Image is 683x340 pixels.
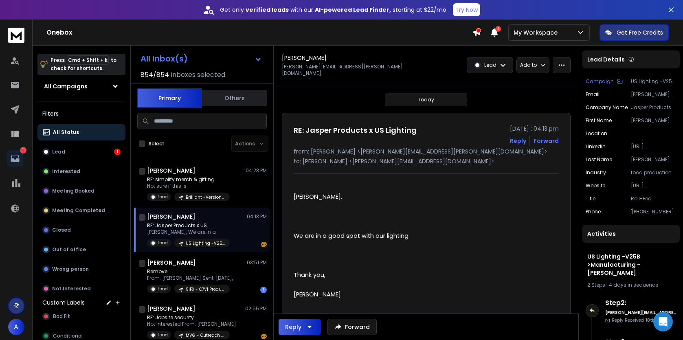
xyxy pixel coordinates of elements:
[8,319,24,335] button: A
[147,305,195,313] h1: [PERSON_NAME]
[147,321,236,327] p: Not interested From: [PERSON_NAME]
[246,6,289,14] strong: verified leads
[631,195,676,202] p: Roll-Fed Maintenance Manager
[514,29,561,37] p: My Workspace
[631,143,676,150] p: [URL][DOMAIN_NAME][PERSON_NAME]
[586,117,612,124] p: First Name
[315,6,391,14] strong: AI-powered Lead Finder,
[282,64,424,77] p: [PERSON_NAME][EMAIL_ADDRESS][PERSON_NAME][DOMAIN_NAME]
[8,28,24,43] img: logo
[453,3,480,16] button: Try Now
[631,208,676,215] p: '[PHONE_NUMBER]
[631,117,676,124] p: [PERSON_NAME]
[495,26,501,32] span: 1
[279,319,321,335] button: Reply
[418,97,434,103] p: Today
[37,241,125,258] button: Out of office
[147,229,230,235] p: [PERSON_NAME], We are in a
[147,268,233,275] p: Remove
[260,287,267,293] div: 1
[605,298,676,308] h6: Step 2 :
[247,213,267,220] p: 04:13 PM
[282,54,327,62] h1: [PERSON_NAME]
[37,261,125,277] button: Wrong person
[147,213,195,221] h1: [PERSON_NAME]
[171,70,225,80] h3: Inboxes selected
[37,124,125,140] button: All Status
[114,149,121,155] div: 1
[586,156,612,163] p: Last Name
[44,82,88,90] h1: All Campaigns
[134,50,268,67] button: All Inbox(s)
[653,312,673,331] div: Open Intercom Messenger
[158,240,168,246] p: Lead
[53,313,70,320] span: Bad Fit
[46,28,472,37] h1: Onebox
[52,246,86,253] p: Out of office
[37,78,125,94] button: All Campaigns
[52,168,80,175] p: Interested
[631,104,676,111] p: Jasper Products
[587,282,675,288] div: |
[7,150,23,167] a: 1
[586,182,605,189] p: website
[158,332,168,338] p: Lead
[147,167,195,175] h1: [PERSON_NAME]
[586,78,623,85] button: Campaign
[612,317,665,323] p: Reply Received
[586,169,606,176] p: industry
[20,147,26,154] p: 1
[37,308,125,325] button: Bad Fit
[587,55,625,64] p: Lead Details
[294,290,341,298] span: [PERSON_NAME]
[158,286,168,292] p: Lead
[52,227,71,233] p: Closed
[147,275,233,281] p: From: [PERSON_NAME] Sent: [DATE],
[631,169,676,176] p: food production
[587,252,675,277] h1: US Lighting -V25B >Manufacturing - [PERSON_NAME]
[52,266,89,272] p: Wrong person
[37,281,125,297] button: Not Interested
[327,319,377,335] button: Forward
[582,225,680,243] div: Activities
[147,183,230,189] p: Not sure if this is
[52,207,105,214] p: Meeting Completed
[37,163,125,180] button: Interested
[42,298,85,307] h3: Custom Labels
[37,222,125,238] button: Closed
[141,70,169,80] span: 854 / 854
[285,323,301,331] div: Reply
[245,305,267,312] p: 02:55 PM
[294,157,559,165] p: to: [PERSON_NAME] <[PERSON_NAME][EMAIL_ADDRESS][DOMAIN_NAME]>
[586,78,614,85] p: Campaign
[147,259,196,267] h1: [PERSON_NAME]
[186,240,225,246] p: US Lighting -V25B >Manufacturing - [PERSON_NAME]
[37,183,125,199] button: Meeting Booked
[294,125,417,136] h1: RE: Jasper Products x US Lighting
[631,78,676,85] p: US Lighting -V25B >Manufacturing - [PERSON_NAME]
[37,144,125,160] button: Lead1
[246,167,267,174] p: 04:23 PM
[609,281,658,288] span: 4 days in sequence
[455,6,478,14] p: Try Now
[247,259,267,266] p: 03:51 PM
[53,333,83,339] span: Conditional
[147,314,236,321] p: RE: Jobsite security
[186,286,225,292] p: 9iFX - C7V1 Product Marketers
[520,62,537,68] p: Add to
[52,285,91,292] p: Not Interested
[586,208,601,215] p: Phone
[186,194,225,200] p: Brilliant -Version 2: Mid-Enterprise Open Tech Companies (1,000–10,000 Employees)
[294,147,559,156] p: from: [PERSON_NAME] <[PERSON_NAME][EMAIL_ADDRESS][PERSON_NAME][DOMAIN_NAME]>
[202,89,267,107] button: Others
[631,156,676,163] p: [PERSON_NAME]
[294,193,342,201] span: [PERSON_NAME],
[586,104,628,111] p: Company Name
[147,176,230,183] p: RE: simplify merch & gifting
[534,137,559,145] div: Forward
[587,281,605,288] span: 2 Steps
[37,202,125,219] button: Meeting Completed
